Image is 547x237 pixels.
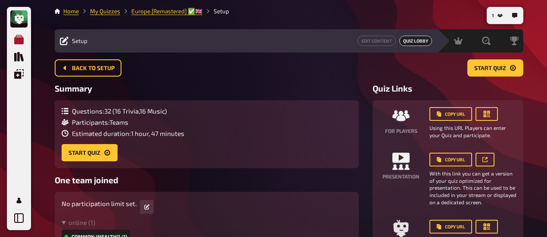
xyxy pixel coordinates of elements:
span: Quiz Lobby [399,36,432,46]
button: Start Quiz [467,59,523,77]
li: Europe [Remastered] ✅​🇬🇧​ [120,7,202,15]
button: Start Quiz [62,144,118,161]
li: My Quizzes [79,7,120,15]
span: Estimated duration : 1 hour, 47 minutes [72,129,184,137]
li: Home [63,7,79,15]
a: My Quizzes [10,31,28,48]
button: 1 [488,9,506,22]
small: With this link you can get a version of your quiz optimized for presentation. This can be used to... [429,170,516,206]
span: 1 [492,13,494,18]
button: Back to setup [55,59,121,77]
a: Europe [Remastered] ✅​🇬🇧​ [131,8,202,15]
a: Overlays [10,65,28,83]
a: Edit Content [357,36,396,46]
div: Questions : 32 ( 16 Trivia , 16 Music ) [62,107,184,115]
p: No participation limit set. [62,199,137,209]
span: Start Quiz [474,65,506,71]
a: Quiz Library [10,48,28,65]
h3: Summary [55,83,359,93]
span: Participants : Teams [72,118,128,126]
span: Setup [72,37,87,44]
span: Back to setup [72,65,115,71]
li: Setup [202,7,229,15]
h4: For players [385,128,417,134]
button: Copy URL [429,107,472,121]
h3: Quiz Links [373,83,523,93]
button: Copy URL [429,153,472,166]
h4: Presentation [382,173,420,179]
summary: online (1) [62,219,352,226]
a: My Account [10,192,28,209]
h3: One team joined [55,175,359,185]
small: Using this URL Players can enter your Quiz and participate. [429,124,516,139]
a: My Quizzes [90,8,120,15]
a: Home [63,8,79,15]
button: Copy URL [429,220,472,234]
